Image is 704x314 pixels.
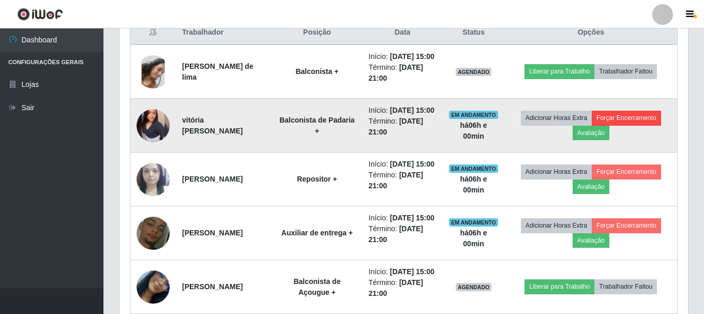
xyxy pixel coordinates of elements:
[505,21,678,45] th: Opções
[390,52,435,61] time: [DATE] 15:00
[390,214,435,222] time: [DATE] 15:00
[369,223,437,245] li: Término:
[460,121,487,140] strong: há 06 h e 00 min
[449,165,498,173] span: EM ANDAMENTO
[369,51,437,62] li: Início:
[521,218,592,233] button: Adicionar Horas Extra
[456,68,492,76] span: AGENDADO
[369,277,437,299] li: Término:
[449,111,498,119] span: EM ANDAMENTO
[182,282,243,291] strong: [PERSON_NAME]
[594,279,657,294] button: Trabalhador Faltou
[369,159,437,170] li: Início:
[390,160,435,168] time: [DATE] 15:00
[363,21,443,45] th: Data
[281,229,353,237] strong: Auxiliar de entrega +
[460,229,487,248] strong: há 06 h e 00 min
[279,116,355,135] strong: Balconista de Padaria +
[272,21,362,45] th: Posição
[369,105,437,116] li: Início:
[369,266,437,277] li: Início:
[521,165,592,179] button: Adicionar Horas Extra
[521,111,592,125] button: Adicionar Horas Extra
[594,64,657,79] button: Trabalhador Faltou
[573,126,609,140] button: Avaliação
[137,51,170,93] img: 1716660335684.jpeg
[176,21,272,45] th: Trabalhador
[592,218,661,233] button: Forçar Encerramento
[573,233,609,248] button: Avaliação
[592,111,661,125] button: Forçar Encerramento
[525,279,594,294] button: Liberar para Trabalho
[449,218,498,227] span: EM ANDAMENTO
[390,267,435,276] time: [DATE] 15:00
[182,116,243,135] strong: vitória [PERSON_NAME]
[293,277,340,296] strong: Balconista de Açougue +
[17,8,63,21] img: CoreUI Logo
[369,62,437,84] li: Término:
[456,283,492,291] span: AGENDADO
[525,64,594,79] button: Liberar para Trabalho
[442,21,504,45] th: Status
[369,213,437,223] li: Início:
[295,67,338,76] strong: Balconista +
[390,106,435,114] time: [DATE] 15:00
[182,62,253,81] strong: [PERSON_NAME] de lima
[137,199,170,267] img: 1742859772474.jpeg
[182,229,243,237] strong: [PERSON_NAME]
[137,109,170,142] img: 1746551747350.jpeg
[182,175,243,183] strong: [PERSON_NAME]
[369,170,437,191] li: Término:
[297,175,337,183] strong: Repositor +
[592,165,661,179] button: Forçar Encerramento
[137,157,170,201] img: 1725023751160.jpeg
[460,175,487,194] strong: há 06 h e 00 min
[369,116,437,138] li: Término:
[573,180,609,194] button: Avaliação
